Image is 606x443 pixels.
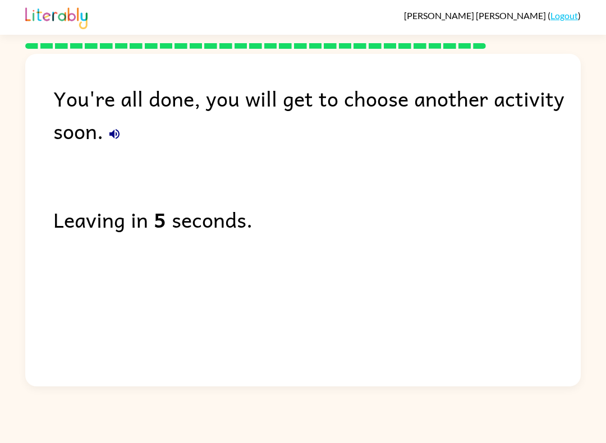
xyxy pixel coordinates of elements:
div: Leaving in seconds. [53,203,581,236]
div: You're all done, you will get to choose another activity soon. [53,82,581,147]
a: Logout [550,10,578,21]
span: [PERSON_NAME] [PERSON_NAME] [404,10,548,21]
div: ( ) [404,10,581,21]
img: Literably [25,4,88,29]
b: 5 [154,203,166,236]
